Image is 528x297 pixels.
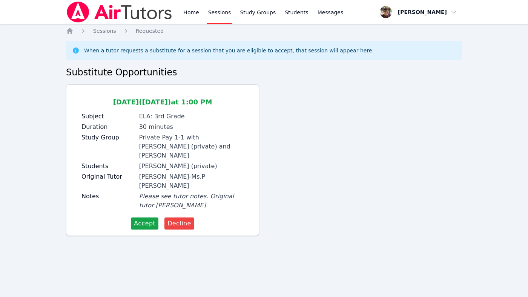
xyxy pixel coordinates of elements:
[81,162,135,171] label: Students
[93,27,116,35] a: Sessions
[136,27,164,35] a: Requested
[81,122,135,132] label: Duration
[131,217,158,230] button: Accept
[167,219,191,228] span: Decline
[66,27,462,35] nav: Breadcrumb
[318,9,344,16] span: Messages
[81,112,135,121] label: Subject
[139,193,234,209] span: Please see tutor notes. Original tutor [PERSON_NAME].
[66,66,462,78] h2: Substitute Opportunities
[93,28,116,34] span: Sessions
[139,112,244,121] div: ELA: 3rd Grade
[66,2,173,23] img: Air Tutors
[164,217,194,230] button: Decline
[139,133,244,160] div: Private Pay 1-1 with [PERSON_NAME] (private) and [PERSON_NAME]
[136,28,164,34] span: Requested
[81,192,135,201] label: Notes
[134,219,155,228] span: Accept
[113,98,212,106] span: [DATE] ([DATE]) at 1:00 PM
[139,172,244,190] div: [PERSON_NAME]-Ms.P [PERSON_NAME]
[139,122,244,132] div: 30 minutes
[81,133,135,142] label: Study Group
[84,47,374,54] div: When a tutor requests a substitute for a session that you are eligible to accept, that session wi...
[81,172,135,181] label: Original Tutor
[139,162,244,171] div: [PERSON_NAME] (private)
